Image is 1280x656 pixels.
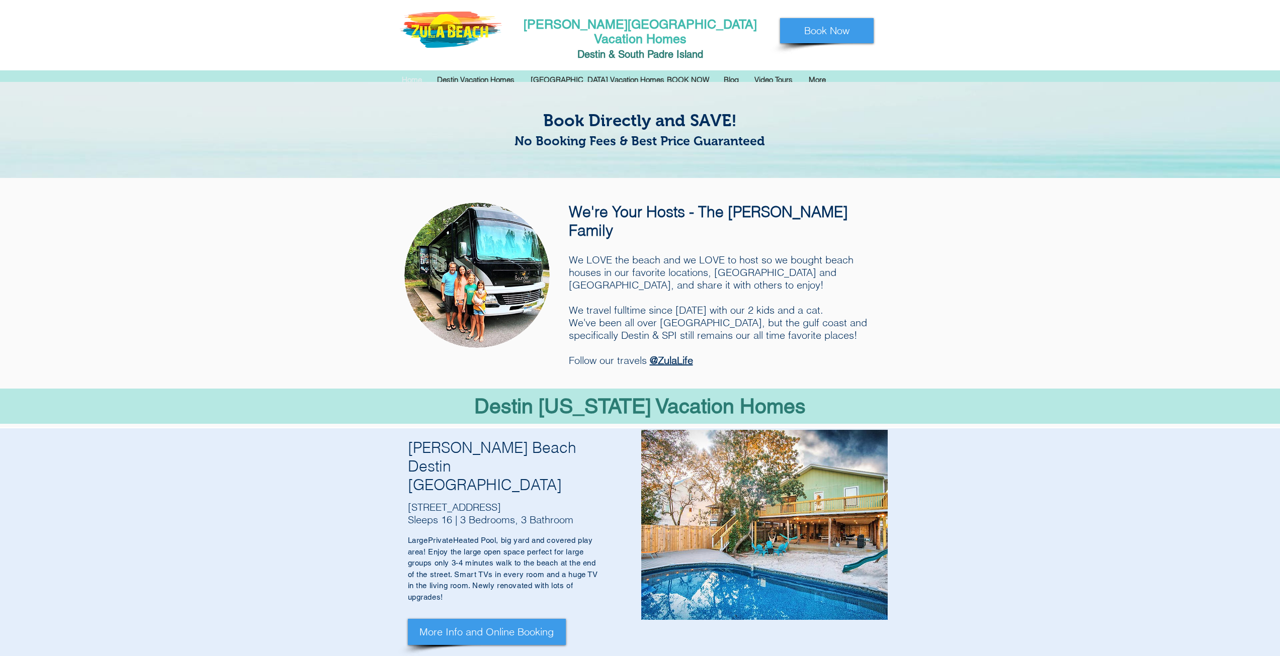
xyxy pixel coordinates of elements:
[543,111,737,130] span: Book Directly and SAVE!
[679,48,698,60] span: slan
[662,72,714,87] p: BOOK NOW
[419,625,554,639] span: More Info and Online Booking
[747,72,801,87] a: Video Tours
[432,72,520,87] p: Destin Vacation Homes
[719,72,744,87] p: Blog
[749,72,798,87] p: Video Tours
[698,48,703,60] span: d
[515,134,765,148] span: No Booking Fees & Best Price Guaranteed
[408,619,566,645] a: More Info and Online Booking
[716,72,747,87] a: Blog
[430,72,523,87] div: Destin Vacation Homes
[569,203,848,240] span: We're Your Hosts - The [PERSON_NAME] Family
[650,354,693,366] a: @ZulaLife
[397,72,427,87] p: Home
[404,203,550,348] img: Erez Weinstein, Shirly Weinstein, Zula Life
[428,536,453,544] span: Private
[804,72,831,87] p: More
[408,536,598,601] span: Heated Pool, big yard and covered play area! Enjoy the large open space perfect for large groups ...
[641,430,888,620] div: Slide show gallery
[400,12,502,48] img: Zula-Logo-New--e1454677187680.png
[804,24,849,38] span: Book Now
[394,72,886,87] nav: Site
[394,72,430,87] a: Home
[641,430,888,620] img: 93 Cobia St, Destin FL 32541
[577,48,679,60] span: Destin & South Padre I
[526,72,669,87] p: [GEOGRAPHIC_DATA] Vacation Homes
[780,18,874,43] a: Book Now
[659,72,716,87] a: BOOK NOW
[569,253,867,366] span: We LOVE the beach and we LOVE to host so we bought beach houses in our favorite locations, [GEOGR...
[408,438,589,494] h4: [PERSON_NAME] Beach Destin [GEOGRAPHIC_DATA]
[474,394,806,418] span: Destin [US_STATE] Vacation Homes
[408,513,589,526] h5: Sleeps 16 | 3 Bedrooms, 3 Bathroom
[524,17,757,46] a: [PERSON_NAME][GEOGRAPHIC_DATA] Vacation Homes
[523,72,659,87] div: [GEOGRAPHIC_DATA] Vacation Homes
[408,536,428,544] span: Large
[408,501,589,513] h5: [STREET_ADDRESS]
